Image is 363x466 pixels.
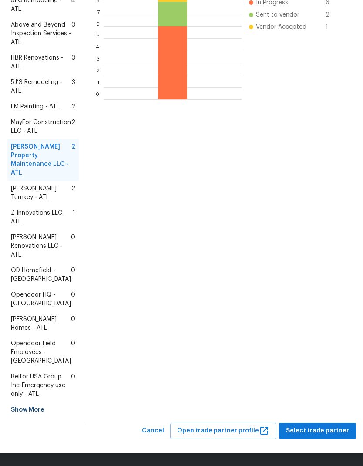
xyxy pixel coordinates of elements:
[95,96,99,101] text: 0
[71,118,75,135] span: 2
[96,72,99,77] text: 2
[326,23,339,31] span: 1
[11,315,71,332] span: [PERSON_NAME] Homes - ATL
[11,102,60,111] span: LM Painting - ATL
[96,23,99,28] text: 6
[11,184,71,202] span: [PERSON_NAME] Turnkey - ATL
[71,339,75,365] span: 0
[11,266,71,284] span: OD Homefield - [GEOGRAPHIC_DATA]
[11,20,72,47] span: Above and Beyond Inspection Services - ATL
[96,47,99,53] text: 4
[71,266,75,284] span: 0
[72,78,75,95] span: 3
[11,118,71,135] span: MayFor Construction LLC - ATL
[170,423,276,439] button: Open trade partner profile
[11,233,71,259] span: [PERSON_NAME] Renovations LLC - ATL
[11,209,73,226] span: Z Innovations LLC - ATL
[73,209,75,226] span: 1
[96,35,99,41] text: 5
[7,402,79,418] div: Show More
[71,315,75,332] span: 0
[177,425,269,436] span: Open trade partner profile
[138,423,168,439] button: Cancel
[11,142,71,177] span: [PERSON_NAME] Property Maintenance LLC - ATL
[326,10,339,19] span: 2
[72,20,75,47] span: 3
[11,78,72,95] span: 5J’S Remodeling - ATL
[96,60,99,65] text: 3
[11,54,72,71] span: HBR Renovations - ATL
[97,11,99,16] text: 7
[71,290,75,308] span: 0
[279,423,356,439] button: Select trade partner
[11,372,71,398] span: Belfor USA Group Inc-Emergency use only - ATL
[71,184,75,202] span: 2
[72,54,75,71] span: 3
[71,372,75,398] span: 0
[256,10,299,19] span: Sent to vendor
[71,102,75,111] span: 2
[11,339,71,365] span: Opendoor Field Employees - [GEOGRAPHIC_DATA]
[142,425,164,436] span: Cancel
[286,425,349,436] span: Select trade partner
[71,233,75,259] span: 0
[97,84,99,89] text: 1
[71,142,75,177] span: 2
[11,290,71,308] span: Opendoor HQ - [GEOGRAPHIC_DATA]
[256,23,306,31] span: Vendor Accepted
